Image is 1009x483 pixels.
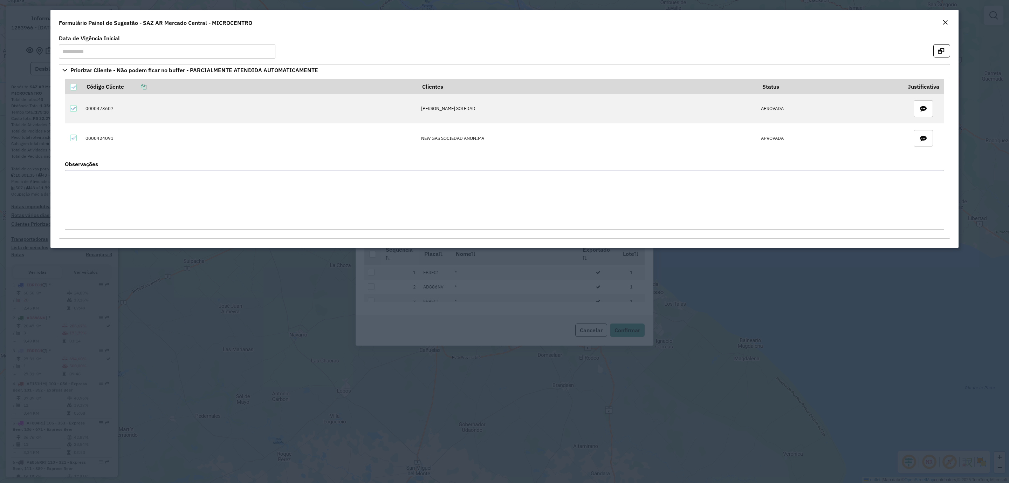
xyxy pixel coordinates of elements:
[940,18,950,27] button: Close
[59,34,120,42] label: Data de Vigência Inicial
[70,67,318,73] span: Priorizar Cliente - Não podem ficar no buffer - PARCIALMENTE ATENDIDA AUTOMATICAMENTE
[757,123,903,153] td: APROVADA
[124,83,146,90] a: Copiar
[942,20,948,25] em: Fechar
[59,76,950,239] div: Priorizar Cliente - Não podem ficar no buffer - PARCIALMENTE ATENDIDA AUTOMATICAMENTE
[903,79,944,94] th: Justificativa
[417,79,757,94] th: Clientes
[59,64,950,76] a: Priorizar Cliente - Não podem ficar no buffer - PARCIALMENTE ATENDIDA AUTOMATICAMENTE
[82,94,418,123] td: 0000473607
[757,79,903,94] th: Status
[757,94,903,123] td: APROVADA
[59,19,252,27] h4: Formulário Painel de Sugestão - SAZ AR Mercado Central - MICROCENTRO
[417,94,757,123] td: [PERSON_NAME] SOLEDAD
[82,123,418,153] td: 0000424091
[933,47,950,54] hb-button: Abrir em nova aba
[82,79,418,94] th: Código Cliente
[417,123,757,153] td: NEW GAS SOCIEDAD ANONIMA
[65,160,98,168] label: Observações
